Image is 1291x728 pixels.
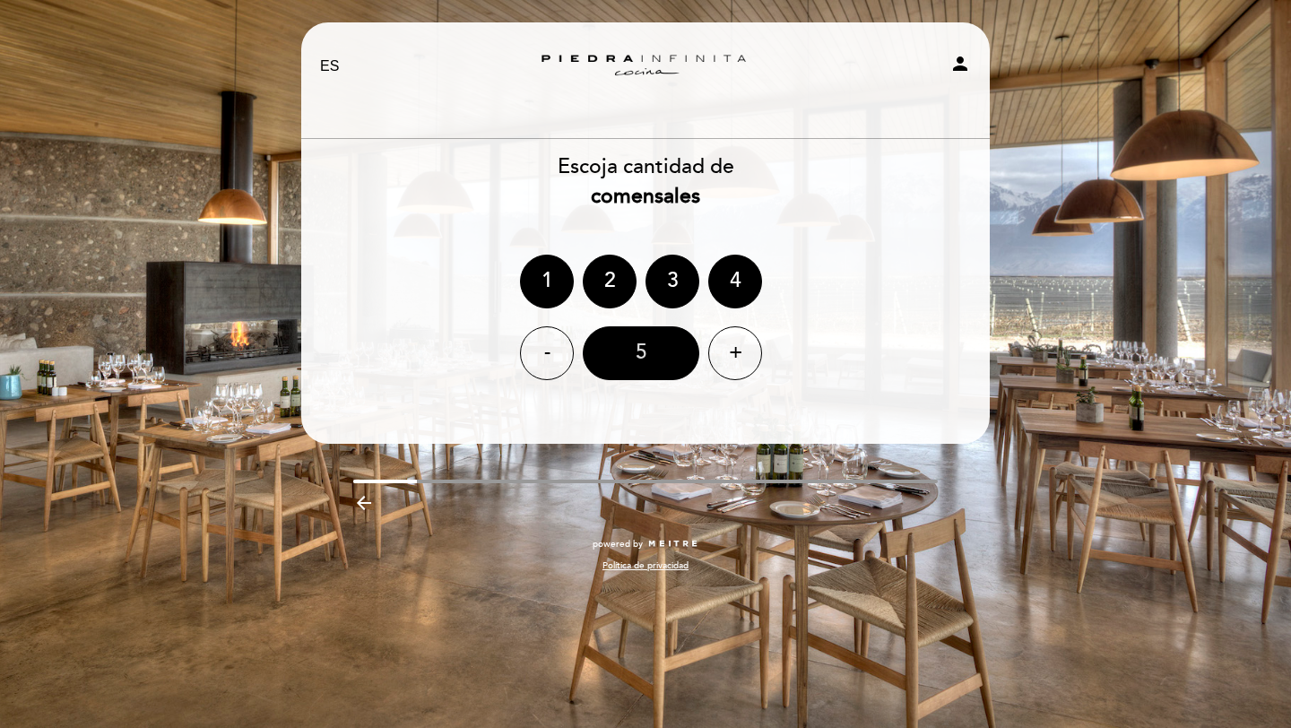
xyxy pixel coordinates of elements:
[708,255,762,308] div: 4
[708,326,762,380] div: +
[300,152,991,212] div: Escoja cantidad de
[583,255,637,308] div: 2
[593,538,698,550] a: powered by
[602,559,689,572] a: Política de privacidad
[520,326,574,380] div: -
[353,492,375,514] i: arrow_backward
[647,540,698,549] img: MEITRE
[533,42,758,91] a: Zuccardi [PERSON_NAME][GEOGRAPHIC_DATA] - Restaurant [GEOGRAPHIC_DATA]
[949,53,971,74] i: person
[583,326,699,380] div: 5
[591,184,700,209] b: comensales
[593,538,643,550] span: powered by
[949,53,971,81] button: person
[520,255,574,308] div: 1
[645,255,699,308] div: 3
